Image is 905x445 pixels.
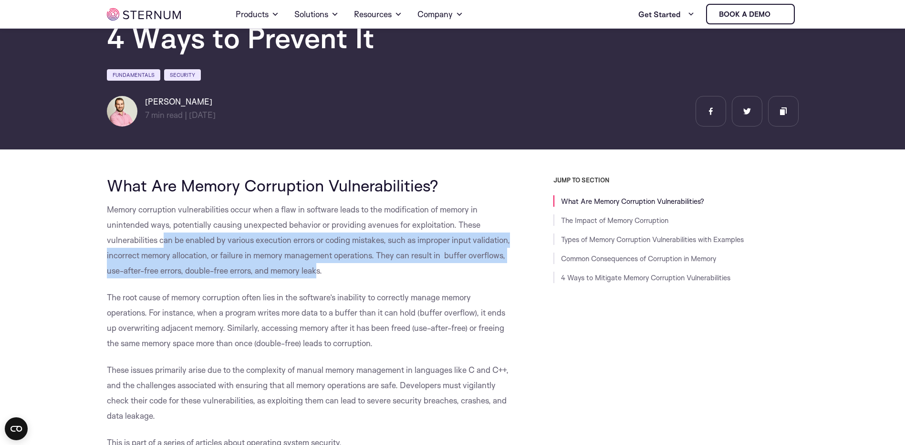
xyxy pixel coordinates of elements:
[774,11,782,18] img: sternum iot
[638,5,695,24] a: Get Started
[236,1,279,28] a: Products
[107,175,438,195] span: What Are Memory Corruption Vulnerabilities?
[107,365,509,421] span: These issues primarily arise due to the complexity of manual memory management in languages like ...
[145,110,187,120] span: min read |
[164,69,201,81] a: Security
[553,176,799,184] h3: JUMP TO SECTION
[145,110,149,120] span: 7
[561,273,730,282] a: 4 Ways to Mitigate Memory Corruption Vulnerabilities
[417,1,463,28] a: Company
[294,1,339,28] a: Solutions
[107,204,510,275] span: Memory corruption vulnerabilities occur when a flaw in software leads to the modification of memo...
[107,8,181,21] img: sternum iot
[561,197,704,206] a: What Are Memory Corruption Vulnerabilities?
[706,4,795,24] a: Book a demo
[145,96,216,107] h6: [PERSON_NAME]
[107,292,505,348] span: The root cause of memory corruption often lies in the software’s inability to correctly manage me...
[5,417,28,440] button: Open CMP widget
[107,69,160,81] a: Fundamentals
[354,1,402,28] a: Resources
[189,110,216,120] span: [DATE]
[561,235,744,244] a: Types of Memory Corruption Vulnerabilities with Examples
[561,254,716,263] a: Common Consequences of Corruption in Memory
[107,96,137,127] img: Lian Granot
[561,216,668,225] a: The Impact of Memory Corruption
